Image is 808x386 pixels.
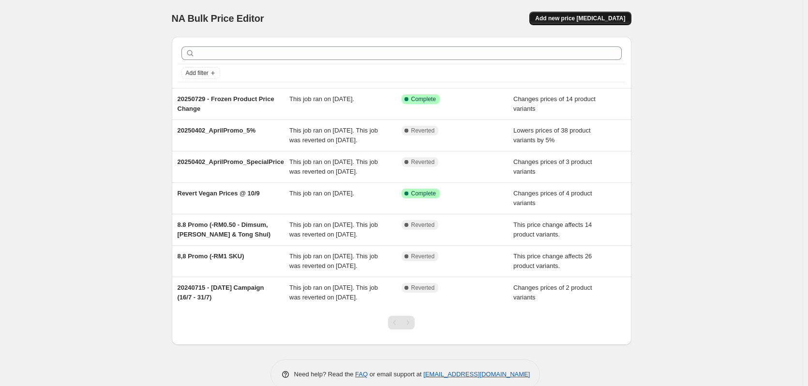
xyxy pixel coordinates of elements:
nav: Pagination [388,316,415,329]
span: Add new price [MEDICAL_DATA] [535,15,625,22]
span: Changes prices of 3 product variants [513,158,592,175]
span: This job ran on [DATE]. This job was reverted on [DATE]. [289,221,378,238]
span: Reverted [411,127,435,134]
button: Add new price [MEDICAL_DATA] [529,12,631,25]
span: This price change affects 26 product variants. [513,252,592,269]
span: This job ran on [DATE]. This job was reverted on [DATE]. [289,127,378,144]
span: 20250402_AprilPromo_SpecialPrice [178,158,284,165]
span: Changes prices of 14 product variants [513,95,596,112]
span: This job ran on [DATE]. This job was reverted on [DATE]. [289,252,378,269]
a: [EMAIL_ADDRESS][DOMAIN_NAME] [423,371,530,378]
span: Reverted [411,158,435,166]
span: This job ran on [DATE]. [289,190,354,197]
span: Add filter [186,69,209,77]
span: Complete [411,95,436,103]
span: or email support at [368,371,423,378]
span: Reverted [411,284,435,292]
a: FAQ [355,371,368,378]
span: Lowers prices of 38 product variants by 5% [513,127,591,144]
button: Add filter [181,67,220,79]
span: This job ran on [DATE]. [289,95,354,103]
span: Complete [411,190,436,197]
span: Changes prices of 4 product variants [513,190,592,207]
span: 8.8 Promo (-RM0.50 - Dimsum, [PERSON_NAME] & Tong Shui) [178,221,271,238]
span: 20250402_AprilPromo_5% [178,127,256,134]
span: 8,8 Promo (-RM1 SKU) [178,252,244,260]
span: This job ran on [DATE]. This job was reverted on [DATE]. [289,284,378,301]
span: NA Bulk Price Editor [172,13,264,24]
span: Reverted [411,221,435,229]
span: This job ran on [DATE]. This job was reverted on [DATE]. [289,158,378,175]
span: Need help? Read the [294,371,356,378]
span: Revert Vegan Prices @ 10/9 [178,190,260,197]
span: Reverted [411,252,435,260]
span: 20240715 - [DATE] Campaign (16/7 - 31/7) [178,284,264,301]
span: Changes prices of 2 product variants [513,284,592,301]
span: 20250729 - Frozen Product Price Change [178,95,274,112]
span: This price change affects 14 product variants. [513,221,592,238]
